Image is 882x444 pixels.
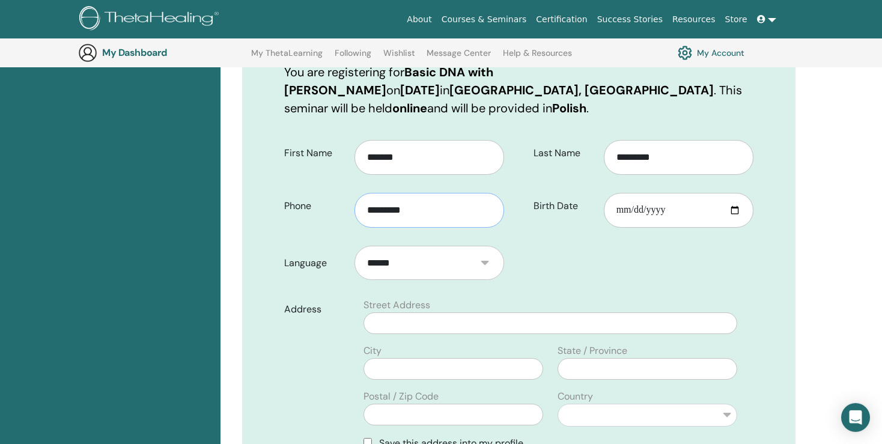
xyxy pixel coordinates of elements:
[678,43,692,63] img: cog.svg
[841,403,870,432] div: Open Intercom Messenger
[79,6,223,33] img: logo.png
[392,100,427,116] b: online
[251,48,323,67] a: My ThetaLearning
[592,8,668,31] a: Success Stories
[275,142,354,165] label: First Name
[525,195,604,217] label: Birth Date
[531,8,592,31] a: Certification
[720,8,752,31] a: Store
[275,195,354,217] label: Phone
[383,48,415,67] a: Wishlist
[525,142,604,165] label: Last Name
[275,252,354,275] label: Language
[363,344,382,358] label: City
[275,298,356,321] label: Address
[427,48,491,67] a: Message Center
[102,47,222,58] h3: My Dashboard
[400,82,440,98] b: [DATE]
[437,8,532,31] a: Courses & Seminars
[678,43,744,63] a: My Account
[284,63,753,117] p: You are registering for on in . This seminar will be held and will be provided in .
[363,298,430,312] label: Street Address
[449,82,714,98] b: [GEOGRAPHIC_DATA], [GEOGRAPHIC_DATA]
[503,48,572,67] a: Help & Resources
[363,389,439,404] label: Postal / Zip Code
[335,48,371,67] a: Following
[558,389,593,404] label: Country
[402,8,436,31] a: About
[668,8,720,31] a: Resources
[552,100,586,116] b: Polish
[558,344,627,358] label: State / Province
[78,43,97,62] img: generic-user-icon.jpg
[284,64,493,98] b: Basic DNA with [PERSON_NAME]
